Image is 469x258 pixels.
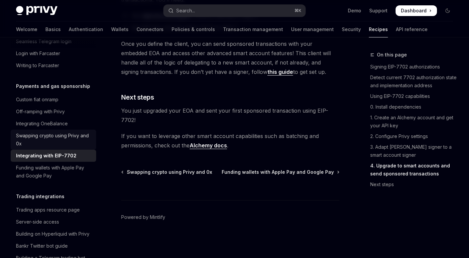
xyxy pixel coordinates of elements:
[176,7,195,15] div: Search...
[370,112,458,131] a: 1. Create an Alchemy account and get your API key
[370,102,458,112] a: 0. Install dependencies
[69,21,103,37] a: Authentication
[369,21,388,37] a: Recipes
[401,7,427,14] span: Dashboard
[16,152,76,160] div: Integrating with EIP-7702
[16,82,90,90] h5: Payments and gas sponsorship
[11,106,96,118] a: Off-ramping with Privy
[16,96,58,104] div: Custom fiat onramp
[16,120,68,128] div: Integrating OneBalance
[121,106,339,125] span: You just upgraded your EOA and sent your first sponsored transaction using EIP-7702!
[16,206,80,214] div: Trading apps resource page
[190,142,227,149] a: Alchemy docs
[396,5,437,16] a: Dashboard
[16,230,89,238] div: Building on Hyperliquid with Privy
[442,5,453,16] button: Toggle dark mode
[16,192,64,201] h5: Trading integrations
[16,21,37,37] a: Welcome
[11,118,96,130] a: Integrating OneBalance
[370,142,458,160] a: 3. Adapt [PERSON_NAME] signer to a smart account signer
[11,94,96,106] a: Custom fiat onramp
[45,21,61,37] a: Basics
[16,6,57,15] img: dark logo
[11,47,96,59] a: Login with Farcaster
[396,21,428,37] a: API reference
[121,93,154,102] span: Next steps
[11,130,96,150] a: Swapping crypto using Privy and 0x
[11,240,96,252] a: Bankr Twitter bot guide
[369,7,388,14] a: Support
[11,204,96,216] a: Trading apps resource page
[16,164,92,180] div: Funding wallets with Apple Pay and Google Pay
[121,39,339,77] span: Once you define the client, you can send sponsored transactions with your embedded EOA and access...
[223,21,283,37] a: Transaction management
[370,160,458,179] a: 4. Upgrade to smart accounts and send sponsored transactions
[291,21,334,37] a: User management
[122,169,212,175] a: Swapping crypto using Privy and 0x
[172,21,215,37] a: Policies & controls
[137,21,164,37] a: Connectors
[16,49,60,57] div: Login with Farcaster
[121,214,165,221] a: Powered by Mintlify
[11,59,96,72] a: Writing to Farcaster
[121,131,339,150] span: If you want to leverage other smart account capabilities such as batching and permissions, check ...
[222,169,339,175] a: Funding wallets with Apple Pay and Google Pay
[11,162,96,182] a: Funding wallets with Apple Pay and Google Pay
[370,61,458,72] a: Signing EIP-7702 authorizations
[222,169,334,175] span: Funding wallets with Apple Pay and Google Pay
[370,72,458,91] a: Detect current 7702 authorization state and implementation address
[111,21,129,37] a: Wallets
[16,218,59,226] div: Server-side access
[16,61,59,70] div: Writing to Farcaster
[348,7,361,14] a: Demo
[11,150,96,162] a: Integrating with EIP-7702
[11,216,96,228] a: Server-side access
[16,242,68,250] div: Bankr Twitter bot guide
[164,5,306,17] button: Open search
[16,132,92,148] div: Swapping crypto using Privy and 0x
[11,228,96,240] a: Building on Hyperliquid with Privy
[342,21,361,37] a: Security
[294,8,301,13] span: ⌘ K
[267,69,293,76] a: this guide
[370,179,458,190] a: Next steps
[127,169,212,175] span: Swapping crypto using Privy and 0x
[377,51,407,59] span: On this page
[16,108,65,116] div: Off-ramping with Privy
[370,131,458,142] a: 2. Configure Privy settings
[370,91,458,102] a: Using EIP-7702 capabilities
